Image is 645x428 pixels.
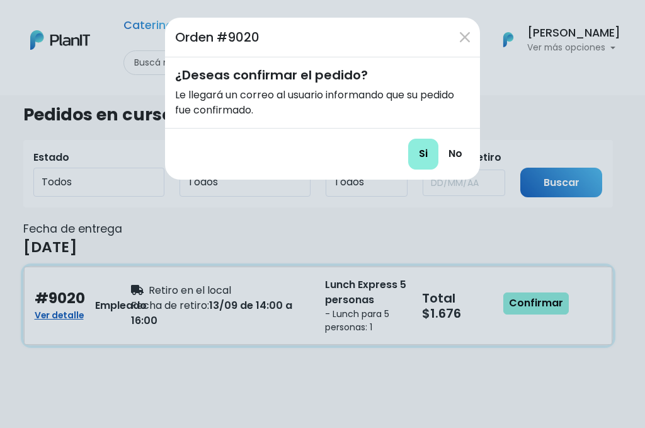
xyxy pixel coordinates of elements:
[408,139,438,170] input: Si
[175,67,470,83] h5: ¿Deseas confirmar el pedido?
[455,27,475,47] button: Close
[65,12,181,37] div: ¿Necesitás ayuda?
[441,139,470,169] a: No
[175,88,470,118] p: Le llegará un correo al usuario informando que su pedido fue confirmado.
[175,28,260,47] h5: Orden #9020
